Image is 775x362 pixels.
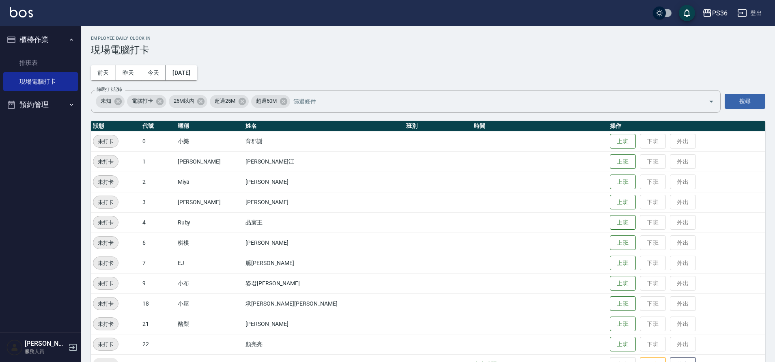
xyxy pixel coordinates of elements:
[93,178,118,186] span: 未打卡
[93,218,118,227] span: 未打卡
[140,121,176,131] th: 代號
[679,5,695,21] button: save
[610,337,636,352] button: 上班
[140,314,176,334] td: 21
[91,65,116,80] button: 前天
[210,95,249,108] div: 超過25M
[96,97,116,105] span: 未知
[712,8,728,18] div: PS36
[140,212,176,233] td: 4
[141,65,166,80] button: 今天
[610,175,636,190] button: 上班
[97,86,122,93] label: 篩選打卡記錄
[6,339,23,356] img: Person
[176,192,243,212] td: [PERSON_NAME]
[705,95,718,108] button: Open
[243,131,404,151] td: 育郡謝
[251,95,290,108] div: 超過50M
[608,121,765,131] th: 操作
[243,151,404,172] td: [PERSON_NAME]江
[96,95,125,108] div: 未知
[610,235,636,250] button: 上班
[116,65,141,80] button: 昨天
[176,253,243,273] td: EJ
[176,172,243,192] td: Miya
[610,276,636,291] button: 上班
[3,72,78,91] a: 現場電腦打卡
[610,317,636,332] button: 上班
[10,7,33,17] img: Logo
[243,192,404,212] td: [PERSON_NAME]
[243,314,404,334] td: [PERSON_NAME]
[725,94,765,109] button: 搜尋
[169,97,199,105] span: 25M以內
[176,233,243,253] td: 棋棋
[140,131,176,151] td: 0
[243,293,404,314] td: 承[PERSON_NAME][PERSON_NAME]
[93,320,118,328] span: 未打卡
[610,154,636,169] button: 上班
[25,348,66,355] p: 服務人員
[210,97,240,105] span: 超過25M
[91,36,765,41] h2: Employee Daily Clock In
[610,215,636,230] button: 上班
[176,121,243,131] th: 暱稱
[243,334,404,354] td: 顏亮亮
[3,54,78,72] a: 排班表
[699,5,731,22] button: PS36
[472,121,608,131] th: 時間
[610,134,636,149] button: 上班
[127,97,158,105] span: 電腦打卡
[176,273,243,293] td: 小布
[176,151,243,172] td: [PERSON_NAME]
[176,293,243,314] td: 小屋
[243,121,404,131] th: 姓名
[610,195,636,210] button: 上班
[140,172,176,192] td: 2
[93,279,118,288] span: 未打卡
[166,65,197,80] button: [DATE]
[176,131,243,151] td: 小樂
[3,29,78,50] button: 櫃檯作業
[243,172,404,192] td: [PERSON_NAME]
[243,253,404,273] td: 臆[PERSON_NAME]
[93,239,118,247] span: 未打卡
[734,6,765,21] button: 登出
[291,94,694,108] input: 篩選條件
[243,233,404,253] td: [PERSON_NAME]
[169,95,208,108] div: 25M以內
[93,157,118,166] span: 未打卡
[140,151,176,172] td: 1
[243,212,404,233] td: 品寰王
[3,94,78,115] button: 預約管理
[93,340,118,349] span: 未打卡
[140,253,176,273] td: 7
[93,137,118,146] span: 未打卡
[91,44,765,56] h3: 現場電腦打卡
[140,233,176,253] td: 6
[176,212,243,233] td: Ruby
[610,296,636,311] button: 上班
[251,97,282,105] span: 超過50M
[93,198,118,207] span: 未打卡
[127,95,166,108] div: 電腦打卡
[93,300,118,308] span: 未打卡
[404,121,472,131] th: 班別
[243,273,404,293] td: 姿君[PERSON_NAME]
[176,314,243,334] td: 酪梨
[610,256,636,271] button: 上班
[140,334,176,354] td: 22
[91,121,140,131] th: 狀態
[93,259,118,267] span: 未打卡
[140,273,176,293] td: 9
[140,192,176,212] td: 3
[25,340,66,348] h5: [PERSON_NAME]
[140,293,176,314] td: 18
